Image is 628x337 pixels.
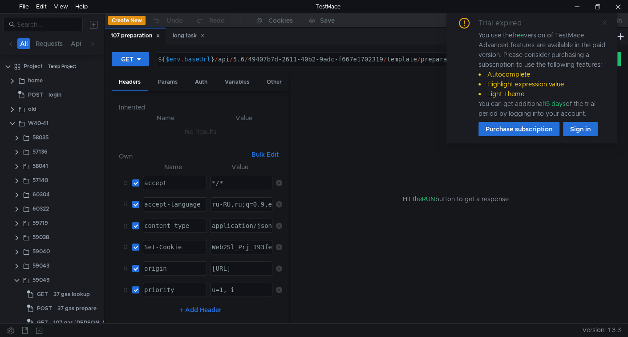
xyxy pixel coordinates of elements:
div: 57136 [32,145,48,158]
li: Autocomplete [478,69,607,79]
span: free [512,31,524,39]
div: Variables [218,74,256,90]
li: Highlight expression value [478,79,607,89]
span: RUN [421,195,435,203]
div: 59040 [32,245,50,258]
div: Temp Project [48,60,76,73]
div: You use the version of TestMace. Advanced features are available in the paid version. Please cons... [478,30,607,118]
button: Create New [108,16,146,25]
span: GET [37,316,48,329]
div: Auth [188,74,215,90]
div: Redo [209,15,225,26]
button: All [17,38,30,49]
nz-embed-empty: No Results [185,128,216,136]
h6: Own [119,151,248,162]
div: 59043 [32,259,49,272]
div: Params [151,74,185,90]
div: 59719 [32,216,48,230]
div: old [28,102,36,116]
button: Redo [189,14,231,27]
div: Cookies [268,15,293,26]
div: 58035 [32,131,49,144]
button: Requests [33,38,65,49]
div: W40-41 [28,117,49,130]
div: 59049 [32,273,50,287]
span: Version: 1.3.3 [582,324,621,337]
li: Light Theme [478,89,607,99]
button: + Add Header [176,305,225,315]
div: 60322 [32,202,49,215]
button: Bulk Edit [248,149,282,160]
div: 107 preparation [111,31,160,41]
div: 58041 [32,159,48,173]
h6: Inherited [119,102,282,113]
button: Sign in [563,122,598,136]
div: home [28,74,43,87]
span: GET [37,288,48,301]
div: Headers [112,74,148,91]
div: Undo [166,15,183,26]
span: 15 days [544,100,566,108]
div: 107 gas [PERSON_NAME] [53,316,121,329]
div: Project [24,60,43,73]
button: Undo [146,14,189,27]
button: Api [68,38,84,49]
div: 37 gas prepare [57,302,97,315]
input: Search... [17,20,77,29]
div: 37 gas lookup [53,288,90,301]
div: login [49,88,61,102]
th: Name [139,162,207,172]
button: Purchase subscription [478,122,559,136]
div: long task [173,31,205,41]
div: Other [259,74,289,90]
span: Hit the button to get a response [402,194,508,204]
div: Save [320,17,335,24]
th: Value [206,113,282,123]
th: Name [126,113,206,123]
div: 57140 [32,174,48,187]
div: Trial expired [478,18,532,28]
span: POST [37,302,52,315]
th: Value [207,162,272,172]
span: POST [28,88,43,102]
div: 60304 [32,188,50,201]
button: GET [112,52,149,66]
div: You can get additional of the trial period by logging into your account. [478,99,607,118]
div: 59038 [32,231,49,244]
div: GET [121,54,134,64]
